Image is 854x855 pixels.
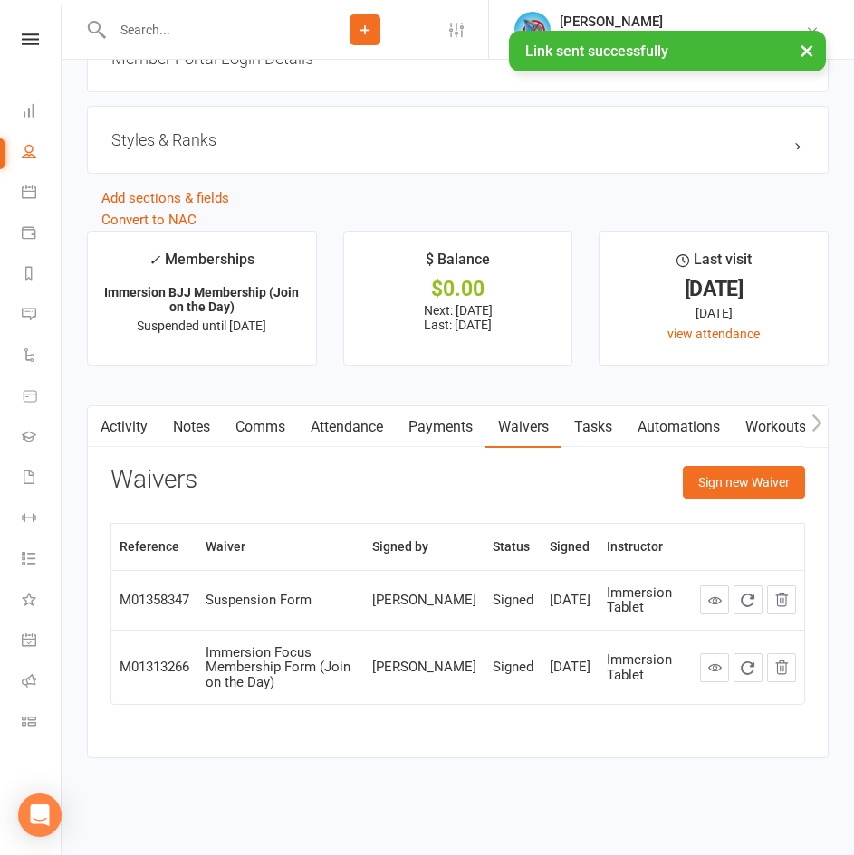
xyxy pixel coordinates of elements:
div: Immersion MMA [PERSON_NAME] Waverley [560,30,805,46]
div: Immersion Tablet [607,585,684,615]
a: Waivers [485,406,561,448]
a: Workouts [733,406,819,448]
th: Reference [111,524,197,570]
a: Convert to NAC [101,212,197,228]
strong: Immersion BJJ Membership (Join on the Day) [104,285,299,314]
div: $ Balance [426,248,490,280]
a: Automations [625,406,733,448]
div: [DATE] [550,660,590,675]
button: Sign new Waiver [683,466,805,499]
div: [PERSON_NAME] [560,14,805,30]
div: [DATE] [616,303,811,323]
div: Immersion Tablet [607,652,684,682]
h3: Styles & Ranks [111,130,804,149]
div: [DATE] [550,593,590,608]
button: × [791,31,823,70]
div: M01358347 [120,593,189,608]
a: Tasks [561,406,625,448]
a: Payments [22,214,62,255]
th: Signed [542,524,599,570]
h3: Waivers [110,466,197,494]
a: Activity [88,406,160,448]
div: Suspension Form [206,593,356,608]
a: Payments [396,406,485,448]
div: Immersion Focus Membership Form (Join on the Day) [206,645,356,690]
a: What's New [22,581,62,622]
div: M01313266 [120,660,189,675]
a: Roll call kiosk mode [22,662,62,703]
div: $0.00 [360,280,556,299]
a: Attendance [298,406,396,448]
div: [PERSON_NAME] [372,593,476,608]
div: Signed [493,660,533,675]
span: Suspended until [DATE] [137,318,266,333]
th: Signed by [364,524,485,570]
input: Search... [107,17,303,43]
a: Reports [22,255,62,296]
a: Comms [223,406,298,448]
th: Status [485,524,542,570]
div: Open Intercom Messenger [18,793,62,837]
i: ✓ [149,252,160,269]
img: thumb_image1698714326.png [514,12,551,48]
a: Product Sales [22,377,62,418]
a: Calendar [22,174,62,214]
div: Memberships [149,248,254,281]
a: Class kiosk mode [22,703,62,744]
div: Link sent successfully [509,31,826,71]
a: Add sections & fields [101,190,229,206]
a: General attendance kiosk mode [22,622,62,662]
p: Next: [DATE] Last: [DATE] [360,303,556,332]
th: Instructor [599,524,692,570]
div: Signed [493,593,533,608]
th: Waiver [197,524,364,570]
div: Last visit [676,248,752,280]
a: view attendance [667,327,760,341]
div: [PERSON_NAME] [372,660,476,675]
a: People [22,133,62,174]
a: Dashboard [22,92,62,133]
div: [DATE] [616,280,811,299]
a: Notes [160,406,223,448]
